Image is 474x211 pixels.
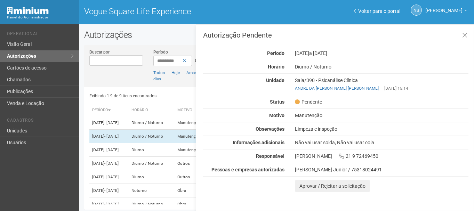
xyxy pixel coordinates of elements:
[411,5,422,16] a: NS
[168,70,169,75] span: |
[267,50,284,56] strong: Período
[175,184,210,197] td: Obra
[381,86,383,91] span: |
[270,99,284,105] strong: Status
[175,105,210,116] th: Motivo
[175,143,210,157] td: Manutenção
[186,70,202,75] a: Amanhã
[153,70,165,75] a: Todos
[84,7,271,16] h1: Vogue Square Life Experience
[89,105,129,116] th: Período
[89,184,129,197] td: [DATE]
[104,147,119,152] span: - [DATE]
[268,64,284,70] strong: Horário
[425,9,467,14] a: [PERSON_NAME]
[129,170,175,184] td: Diurno
[129,197,175,211] td: Diurno / Noturno
[290,112,474,119] div: Manutenção
[309,50,327,56] span: a [DATE]
[89,49,110,55] label: Buscar por
[354,8,400,14] a: Voltar para o portal
[175,197,210,211] td: Obra
[295,180,370,192] button: Aprovar / Rejeitar a solicitação
[129,157,175,170] td: Diurno / Noturno
[104,134,119,139] span: - [DATE]
[290,153,474,159] div: [PERSON_NAME] 21 9 72469450
[290,139,474,146] div: Não vai usar solda, Não vai usar cola
[256,126,284,132] strong: Observações
[203,32,468,39] h3: Autorização Pendente
[295,167,468,173] div: [PERSON_NAME] Junior / 75318024491
[89,91,274,101] div: Exibindo 1-9 de 9 itens encontrados
[290,77,474,91] div: Sala/390 - Psicanálise Clínica
[129,105,175,116] th: Horário
[104,175,119,179] span: - [DATE]
[211,167,284,172] strong: Pessoas e empresas autorizadas
[89,143,129,157] td: [DATE]
[171,70,180,75] a: Hoje
[295,86,379,91] a: ANDRE DA [PERSON_NAME] [PERSON_NAME]
[256,153,284,159] strong: Responsável
[425,1,463,13] span: Nicolle Silva
[7,31,74,39] li: Operacional
[290,126,474,132] div: Limpeza e inspeção
[290,50,474,56] div: [DATE]
[104,188,119,193] span: - [DATE]
[129,184,175,197] td: Noturno
[129,116,175,130] td: Diurno / Noturno
[295,85,468,91] div: [DATE] 15:14
[175,157,210,170] td: Outros
[175,116,210,130] td: Manutenção
[89,157,129,170] td: [DATE]
[269,113,284,118] strong: Motivo
[84,30,469,40] h2: Autorizações
[104,120,119,125] span: - [DATE]
[295,99,322,105] span: Pendente
[7,118,74,125] li: Cadastros
[175,170,210,184] td: Outros
[266,78,284,83] strong: Unidade
[290,64,474,70] div: Diurno / Noturno
[129,143,175,157] td: Diurno
[129,130,175,143] td: Diurno / Noturno
[175,130,210,143] td: Manutenção
[233,140,284,145] strong: Informações adicionais
[104,161,119,166] span: - [DATE]
[89,130,129,143] td: [DATE]
[89,116,129,130] td: [DATE]
[89,170,129,184] td: [DATE]
[89,197,129,211] td: [DATE]
[104,202,119,206] span: - [DATE]
[7,14,74,21] div: Painel do Administrador
[183,70,184,75] span: |
[7,7,49,14] img: Minium
[195,57,198,63] span: a
[153,49,168,55] label: Período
